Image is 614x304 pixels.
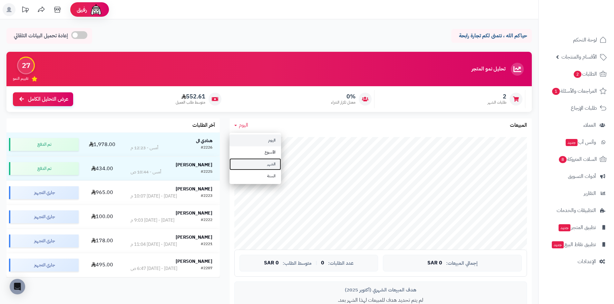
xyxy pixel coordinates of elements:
[201,265,212,272] div: #2207
[331,100,356,105] span: معدل تكرار الشراء
[542,117,610,133] a: العملاء
[472,66,505,72] h3: تحليل نمو المتجر
[239,121,248,129] span: اليوم
[176,234,212,241] strong: [PERSON_NAME]
[552,88,560,95] span: 1
[510,123,527,128] h3: المبيعات
[131,265,177,272] div: [DATE] - [DATE] 6:47 ص
[551,240,596,249] span: تطبيق نقاط البيع
[234,122,248,129] a: اليوم
[542,220,610,235] a: تطبيق المتجرجديد
[90,3,102,16] img: ai-face.png
[559,156,567,163] span: 8
[571,104,597,113] span: طلبات الإرجاع
[565,138,596,147] span: وآتس آب
[28,96,68,103] span: عرض التحليل الكامل
[283,261,312,266] span: متوسط الطلب:
[542,152,610,167] a: السلات المتروكة8
[584,189,596,198] span: التقارير
[566,139,578,146] span: جديد
[131,169,161,175] div: أمس - 10:44 ص
[81,253,123,277] td: 495.00
[13,92,73,106] a: عرض التحليل الكامل
[81,229,123,253] td: 178.00
[196,137,212,144] strong: هنادي ال
[201,169,212,175] div: #2225
[427,260,442,266] span: 0 SAR
[192,123,215,128] h3: آخر الطلبات
[574,71,581,78] span: 2
[331,93,356,100] span: 0%
[201,241,212,248] div: #2221
[239,297,522,304] p: لم يتم تحديد هدف للمبيعات لهذا الشهر بعد.
[328,261,354,266] span: عدد الطلبات:
[456,32,527,40] p: حياكم الله ، نتمنى لكم تجارة رابحة
[201,193,212,199] div: #2223
[229,134,281,146] a: اليوم
[446,261,478,266] span: إجمالي المبيعات:
[558,223,596,232] span: تطبيق المتجر
[264,260,279,266] span: 0 SAR
[9,162,79,175] div: تم الدفع
[488,93,506,100] span: 2
[229,146,281,158] a: الأسبوع
[573,35,597,44] span: لوحة التحكم
[542,169,610,184] a: أدوات التسويق
[176,93,205,100] span: 552.61
[131,193,177,199] div: [DATE] - [DATE] 10:07 م
[17,3,33,18] a: تحديثات المنصة
[201,217,212,224] div: #2222
[81,205,123,229] td: 100.00
[229,170,281,182] a: السنة
[201,145,212,151] div: #2226
[321,260,324,266] span: 0
[176,161,212,168] strong: [PERSON_NAME]
[239,287,522,293] div: هدف المبيعات الشهري (أكتوبر 2025)
[561,52,597,61] span: الأقسام والمنتجات
[568,172,596,181] span: أدوات التسويق
[176,210,212,216] strong: [PERSON_NAME]
[542,32,610,48] a: لوحة التحكم
[131,217,174,224] div: [DATE] - [DATE] 9:03 م
[316,261,317,265] span: |
[552,241,564,248] span: جديد
[9,186,79,199] div: جاري التجهيز
[557,206,596,215] span: التطبيقات والخدمات
[176,100,205,105] span: متوسط طلب العميل
[77,6,87,14] span: رفيق
[551,87,597,96] span: المراجعات والأسئلة
[558,155,597,164] span: السلات المتروكة
[488,100,506,105] span: طلبات الشهر
[131,241,177,248] div: [DATE] - [DATE] 11:04 م
[542,186,610,201] a: التقارير
[9,235,79,247] div: جاري التجهيز
[573,69,597,78] span: الطلبات
[81,181,123,205] td: 965.00
[10,279,25,294] div: Open Intercom Messenger
[559,224,570,231] span: جديد
[542,203,610,218] a: التطبيقات والخدمات
[13,76,28,81] span: تقييم النمو
[81,157,123,180] td: 434.00
[176,186,212,192] strong: [PERSON_NAME]
[542,83,610,99] a: المراجعات والأسئلة1
[542,237,610,252] a: تطبيق نقاط البيعجديد
[583,121,596,130] span: العملاء
[542,254,610,269] a: الإعدادات
[9,210,79,223] div: جاري التجهيز
[570,18,608,32] img: logo-2.png
[81,133,123,156] td: 1,978.00
[542,100,610,116] a: طلبات الإرجاع
[14,32,68,40] span: إعادة تحميل البيانات التلقائي
[542,134,610,150] a: وآتس آبجديد
[229,158,281,170] a: الشهر
[9,138,79,151] div: تم الدفع
[542,66,610,82] a: الطلبات2
[578,257,596,266] span: الإعدادات
[131,145,158,151] div: أمس - 12:23 م
[9,259,79,272] div: جاري التجهيز
[176,258,212,265] strong: [PERSON_NAME]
